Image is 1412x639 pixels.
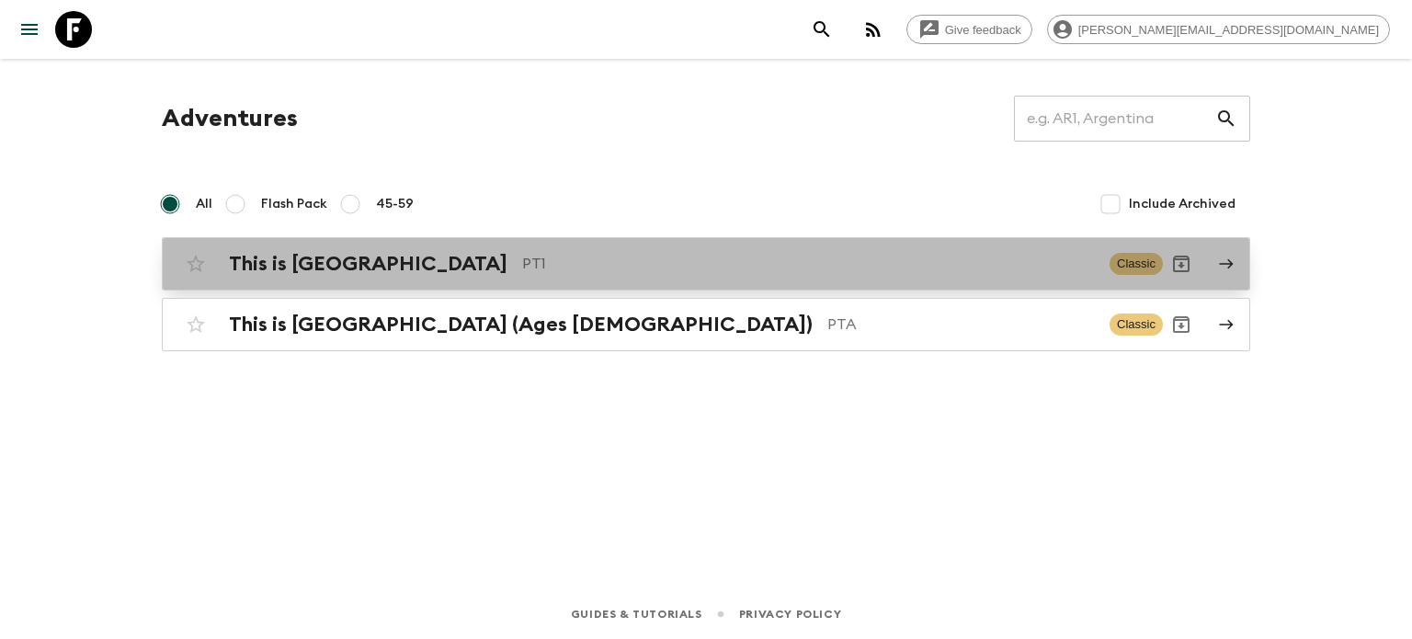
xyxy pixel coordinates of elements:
[1163,306,1200,343] button: Archive
[1014,93,1215,144] input: e.g. AR1, Argentina
[935,23,1031,37] span: Give feedback
[229,252,507,276] h2: This is [GEOGRAPHIC_DATA]
[571,604,702,624] a: Guides & Tutorials
[1110,314,1163,336] span: Classic
[11,11,48,48] button: menu
[827,314,1095,336] p: PTA
[376,195,414,213] span: 45-59
[906,15,1032,44] a: Give feedback
[1047,15,1390,44] div: [PERSON_NAME][EMAIL_ADDRESS][DOMAIN_NAME]
[1129,195,1235,213] span: Include Archived
[522,253,1095,275] p: PT1
[162,298,1250,351] a: This is [GEOGRAPHIC_DATA] (Ages [DEMOGRAPHIC_DATA])PTAClassicArchive
[1163,245,1200,282] button: Archive
[196,195,212,213] span: All
[229,313,813,337] h2: This is [GEOGRAPHIC_DATA] (Ages [DEMOGRAPHIC_DATA])
[162,100,298,137] h1: Adventures
[739,604,841,624] a: Privacy Policy
[1110,253,1163,275] span: Classic
[162,237,1250,291] a: This is [GEOGRAPHIC_DATA]PT1ClassicArchive
[1068,23,1389,37] span: [PERSON_NAME][EMAIL_ADDRESS][DOMAIN_NAME]
[803,11,840,48] button: search adventures
[261,195,327,213] span: Flash Pack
